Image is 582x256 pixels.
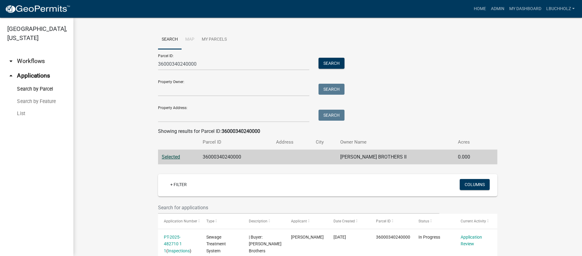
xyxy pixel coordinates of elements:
[488,3,507,15] a: Admin
[461,219,486,223] span: Current Activity
[222,128,260,134] strong: 36000340240000
[201,214,243,229] datatable-header-cell: Type
[164,219,197,223] span: Application Number
[461,235,482,247] a: Application Review
[164,235,182,254] a: PT-2025-482710 1 1
[319,58,344,69] button: Search
[312,135,337,149] th: City
[337,150,454,165] td: [PERSON_NAME] BROTHERS II
[370,214,413,229] datatable-header-cell: Parcel ID
[319,84,344,95] button: Search
[158,214,201,229] datatable-header-cell: Application Number
[158,30,182,49] a: Search
[333,219,355,223] span: Date Created
[291,219,307,223] span: Applicant
[454,150,485,165] td: 0.000
[328,214,370,229] datatable-header-cell: Date Created
[418,219,429,223] span: Status
[319,110,344,121] button: Search
[165,179,192,190] a: + Filter
[7,72,15,79] i: arrow_drop_up
[249,219,267,223] span: Description
[454,135,485,149] th: Acres
[460,179,490,190] button: Columns
[376,219,391,223] span: Parcel ID
[507,3,544,15] a: My Dashboard
[199,150,272,165] td: 36000340240000
[291,235,324,240] span: John Lenarz
[455,214,497,229] datatable-header-cell: Current Activity
[158,201,439,214] input: Search for applications
[285,214,328,229] datatable-header-cell: Applicant
[243,214,285,229] datatable-header-cell: Description
[413,214,455,229] datatable-header-cell: Status
[418,235,440,240] span: In Progress
[206,219,214,223] span: Type
[7,57,15,65] i: arrow_drop_down
[333,235,346,240] span: 09/23/2025
[164,234,194,254] div: ( )
[471,3,488,15] a: Home
[376,235,410,240] span: 36000340240000
[337,135,454,149] th: Owner Name
[272,135,312,149] th: Address
[198,30,230,49] a: My Parcels
[544,3,577,15] a: lbuchholz
[168,248,190,253] a: Inspections
[199,135,272,149] th: Parcel ID
[158,128,497,135] div: Showing results for Parcel ID:
[162,154,180,160] a: Selected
